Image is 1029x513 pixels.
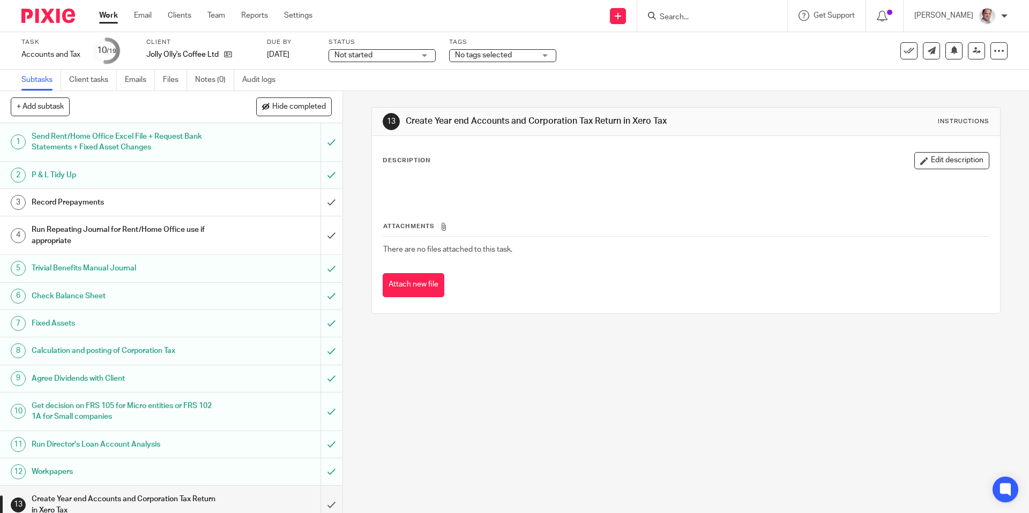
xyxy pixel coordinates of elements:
[69,70,117,90] a: Client tasks
[11,195,26,210] div: 3
[97,44,116,57] div: 10
[32,194,217,210] h1: Record Prepayments
[267,51,289,58] span: [DATE]
[134,10,152,21] a: Email
[914,152,989,169] button: Edit description
[406,116,709,127] h1: Create Year end Accounts and Corporation Tax Return in Xero Tax
[11,97,70,116] button: + Add subtask
[32,371,217,387] h1: Agree Dividends with Client
[449,38,556,47] label: Tags
[32,398,217,425] h1: Get decision on FRS 105 for Micro entities or FRS 102 1A for Small companies
[32,288,217,304] h1: Check Balance Sheet
[11,289,26,304] div: 6
[146,49,219,60] p: Jolly Olly's Coffee Ltd
[32,222,217,249] h1: Run Repeating Journal for Rent/Home Office use if appropriate
[32,343,217,359] h1: Calculation and posting of Corporation Tax
[21,49,80,60] div: Accounts and Tax
[32,167,217,183] h1: P & L Tidy Up
[11,228,26,243] div: 4
[32,315,217,331] h1: Fixed Assets
[99,10,118,21] a: Work
[21,9,75,23] img: Pixie
[284,10,312,21] a: Settings
[163,70,187,90] a: Files
[256,97,332,116] button: Hide completed
[329,38,436,47] label: Status
[32,260,217,276] h1: Trivial Benefits Manual Journal
[979,7,996,25] img: Munro%20Partners-3202.jpg
[32,436,217,452] h1: Run Director's Loan Account Analysis
[383,246,512,253] span: There are no files attached to this task.
[146,38,253,47] label: Client
[11,437,26,452] div: 11
[241,10,268,21] a: Reports
[32,129,217,156] h1: Send Rent/Home Office Excel File + Request Bank Statements + Fixed Asset Changes
[21,70,61,90] a: Subtasks
[11,168,26,183] div: 2
[11,497,26,512] div: 13
[455,51,512,59] span: No tags selected
[334,51,372,59] span: Not started
[659,13,755,22] input: Search
[11,134,26,149] div: 1
[383,156,430,165] p: Description
[11,343,26,358] div: 8
[914,10,973,21] p: [PERSON_NAME]
[125,70,155,90] a: Emails
[383,223,435,229] span: Attachments
[168,10,191,21] a: Clients
[814,12,855,19] span: Get Support
[11,261,26,276] div: 5
[11,464,26,479] div: 12
[195,70,234,90] a: Notes (0)
[383,113,400,130] div: 13
[938,117,989,126] div: Instructions
[107,48,116,54] small: /19
[32,464,217,480] h1: Workpapers
[383,273,444,297] button: Attach new file
[207,10,225,21] a: Team
[242,70,284,90] a: Audit logs
[11,316,26,331] div: 7
[272,103,326,111] span: Hide completed
[267,38,315,47] label: Due by
[21,38,80,47] label: Task
[11,404,26,419] div: 10
[11,371,26,386] div: 9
